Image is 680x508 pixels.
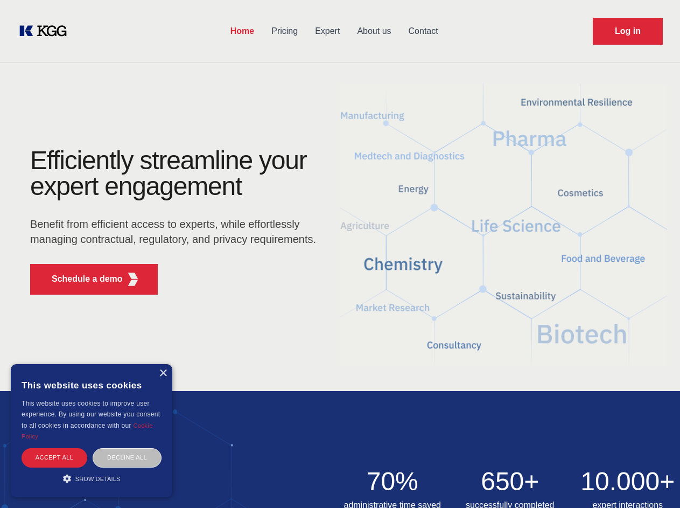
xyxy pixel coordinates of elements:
a: Expert [306,17,348,45]
button: Schedule a demoKGG Fifth Element RED [30,264,158,295]
img: KGG Fifth Element RED [127,273,140,286]
div: Close [159,370,167,378]
a: Request Demo [593,18,663,45]
a: About us [348,17,399,45]
div: This website uses cookies [22,372,162,398]
iframe: Chat Widget [626,456,680,508]
a: Pricing [263,17,306,45]
a: KOL Knowledge Platform: Talk to Key External Experts (KEE) [17,23,75,40]
span: Show details [75,476,121,482]
a: Cookie Policy [22,422,153,440]
div: Decline all [93,448,162,467]
div: Show details [22,473,162,484]
h2: 70% [340,469,445,495]
a: Home [222,17,263,45]
p: Schedule a demo [52,273,123,286]
p: Benefit from efficient access to experts, while effortlessly managing contractual, regulatory, an... [30,217,323,247]
a: Contact [400,17,447,45]
img: KGG Fifth Element RED [340,70,668,380]
div: Accept all [22,448,87,467]
h2: 650+ [458,469,563,495]
h1: Efficiently streamline your expert engagement [30,148,323,199]
span: This website uses cookies to improve user experience. By using our website you consent to all coo... [22,400,160,429]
